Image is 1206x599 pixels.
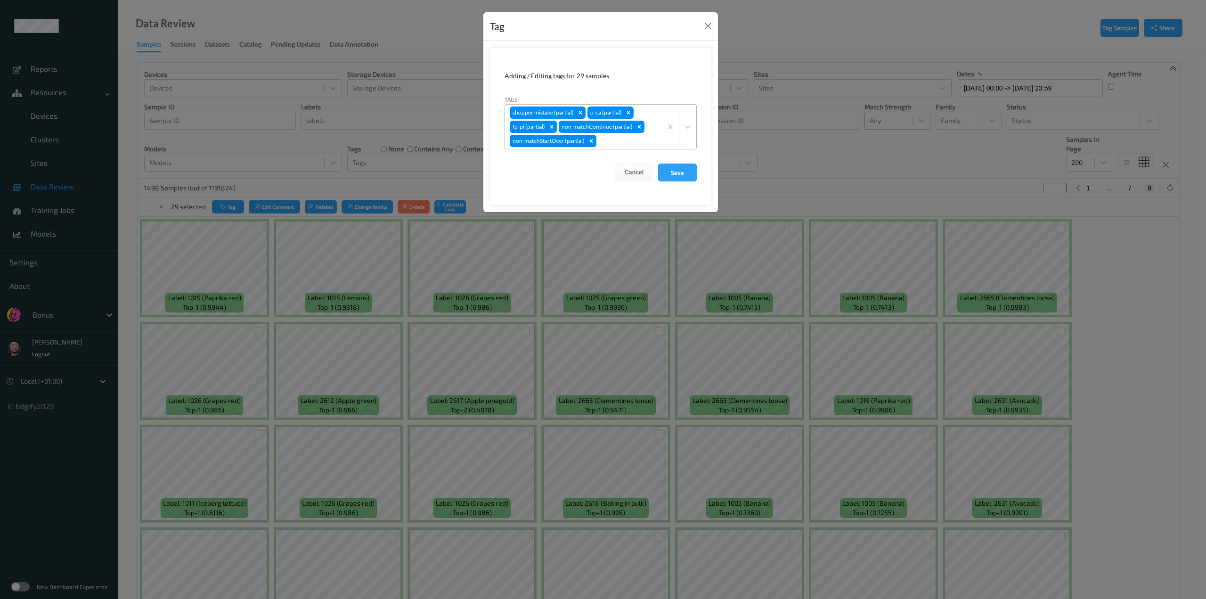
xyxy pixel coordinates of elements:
div: Remove non-matchStartOver (partial) [586,135,596,147]
div: u-ca (partial) [587,107,623,119]
div: Adding / Editing tags for 29 samples [505,71,697,81]
div: fp-pi (partial) [510,121,546,133]
button: Close [701,19,715,33]
div: Remove shopper mistake (partial) [575,107,586,119]
div: Remove fp-pi (partial) [546,121,557,133]
button: Save [658,164,697,181]
div: shopper mistake (partial) [510,107,575,119]
div: Tag [490,19,505,34]
div: non-matchContinue (partial) [559,121,634,133]
div: Remove u-ca (partial) [623,107,634,119]
button: Cancel [615,164,653,181]
div: Remove non-matchContinue (partial) [634,121,644,133]
div: non-matchStartOver (partial) [510,135,586,147]
label: Tags [505,95,518,104]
